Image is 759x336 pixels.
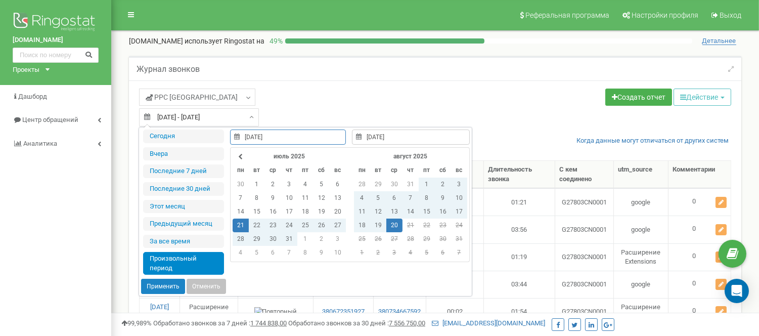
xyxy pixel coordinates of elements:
[435,246,451,260] td: 6
[264,36,285,46] p: 49 %
[720,11,741,19] span: Выход
[432,319,545,327] a: [EMAIL_ADDRESS][DOMAIN_NAME]
[435,178,451,191] td: 2
[403,163,419,177] th: чт
[605,89,672,106] a: Создать отчет
[419,205,435,219] td: 15
[435,191,451,205] td: 9
[725,279,749,303] div: Open Intercom Messenger
[330,232,346,246] td: 3
[330,163,346,177] th: вс
[435,163,451,177] th: сб
[451,232,467,246] td: 31
[451,205,467,219] td: 17
[451,163,467,177] th: вс
[370,191,386,205] td: 5
[281,191,297,205] td: 10
[249,150,330,163] th: июль 2025
[403,219,419,232] td: 21
[614,188,668,216] td: google
[249,246,265,260] td: 5
[484,298,555,325] td: 01:54
[386,232,403,246] td: 27
[249,205,265,219] td: 15
[314,205,330,219] td: 19
[386,178,403,191] td: 30
[281,163,297,177] th: чт
[370,150,451,163] th: август 2025
[386,219,403,232] td: 20
[281,232,297,246] td: 31
[146,92,238,102] span: PPC [GEOGRAPHIC_DATA]
[386,246,403,260] td: 3
[614,243,668,271] td: Расширение Extensions
[281,219,297,232] td: 24
[555,243,614,271] td: G27803CN0001
[702,37,736,45] span: Детальнее
[233,219,249,232] td: 21
[389,319,425,327] u: 7 556 750,00
[451,178,467,191] td: 3
[13,65,39,75] div: Проекты
[314,219,330,232] td: 26
[354,205,370,219] td: 11
[426,298,484,325] td: 00:02
[249,178,265,191] td: 1
[187,279,226,294] button: Отменить
[484,161,555,188] th: Длительность звонка
[233,178,249,191] td: 30
[297,205,314,219] td: 18
[354,246,370,260] td: 1
[555,161,614,188] th: С кем соединено
[314,178,330,191] td: 5
[576,136,729,146] a: Когда данные могут отличаться от других систем
[297,163,314,177] th: пт
[22,116,78,123] span: Центр обращений
[148,303,172,320] a: [DATE] 16:11:59
[419,163,435,177] th: пт
[250,319,287,327] u: 1 744 838,00
[435,219,451,232] td: 23
[386,163,403,177] th: ср
[330,219,346,232] td: 27
[265,163,281,177] th: ср
[139,89,255,106] a: PPC [GEOGRAPHIC_DATA]
[451,191,467,205] td: 10
[265,178,281,191] td: 2
[143,164,224,178] li: Последние 7 дней
[281,246,297,260] td: 7
[254,307,297,317] img: Повторный
[370,246,386,260] td: 2
[614,298,668,325] td: Расширение Extensions
[297,178,314,191] td: 4
[23,140,57,147] span: Аналитика
[314,232,330,246] td: 2
[632,11,698,19] span: Настройки профиля
[419,178,435,191] td: 1
[555,298,614,325] td: G27803CN0001
[233,205,249,219] td: 14
[555,271,614,298] td: G27803CN0001
[314,246,330,260] td: 9
[143,200,224,214] li: Этот месяц
[288,319,425,327] span: Обработано звонков за 30 дней :
[265,232,281,246] td: 30
[314,191,330,205] td: 12
[141,279,185,294] button: Применить
[403,178,419,191] td: 31
[386,191,403,205] td: 6
[297,219,314,232] td: 25
[419,191,435,205] td: 8
[297,191,314,205] td: 11
[330,246,346,260] td: 10
[129,36,264,46] p: [DOMAIN_NAME]
[525,11,609,19] span: Реферальная программа
[484,216,555,243] td: 03:56
[13,35,99,45] a: [DOMAIN_NAME]
[233,246,249,260] td: 4
[668,298,731,325] td: 0
[354,191,370,205] td: 4
[143,182,224,196] li: Последние 30 дней
[143,147,224,161] li: Вчера
[249,219,265,232] td: 22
